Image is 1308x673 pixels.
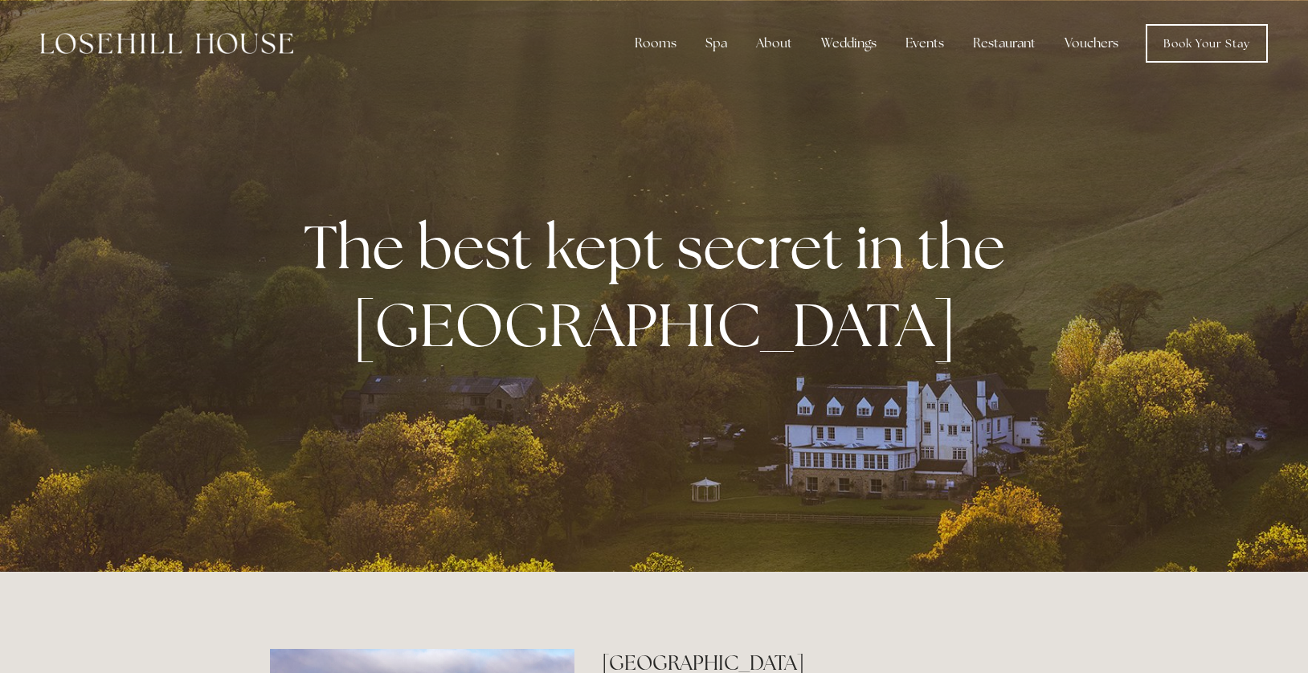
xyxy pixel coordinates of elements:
div: Rooms [622,27,689,59]
a: Vouchers [1052,27,1131,59]
div: Weddings [808,27,889,59]
div: Restaurant [960,27,1048,59]
img: Losehill House [40,33,293,54]
a: Book Your Stay [1146,24,1268,63]
div: Spa [693,27,740,59]
div: About [743,27,805,59]
div: Events [893,27,957,59]
strong: The best kept secret in the [GEOGRAPHIC_DATA] [304,207,1018,365]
